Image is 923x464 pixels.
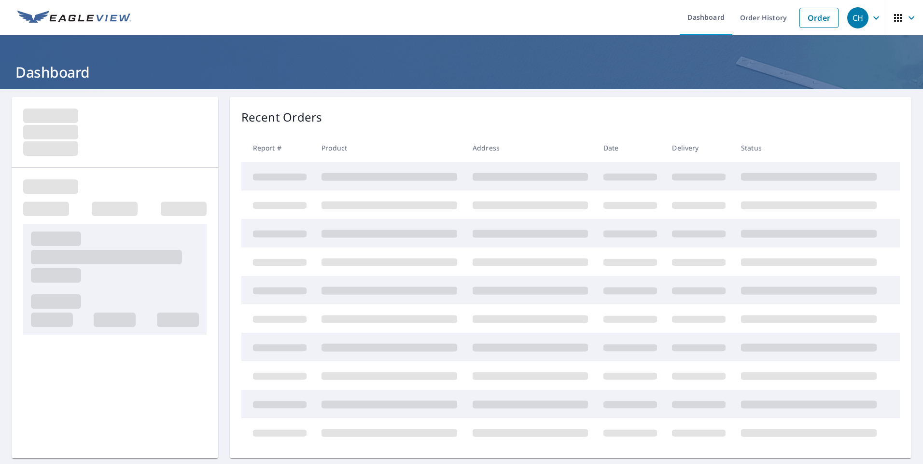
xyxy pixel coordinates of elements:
h1: Dashboard [12,62,911,82]
th: Status [733,134,884,162]
th: Address [465,134,596,162]
p: Recent Orders [241,109,322,126]
th: Product [314,134,465,162]
div: CH [847,7,868,28]
img: EV Logo [17,11,131,25]
a: Order [799,8,839,28]
th: Date [596,134,665,162]
th: Report # [241,134,314,162]
th: Delivery [664,134,733,162]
